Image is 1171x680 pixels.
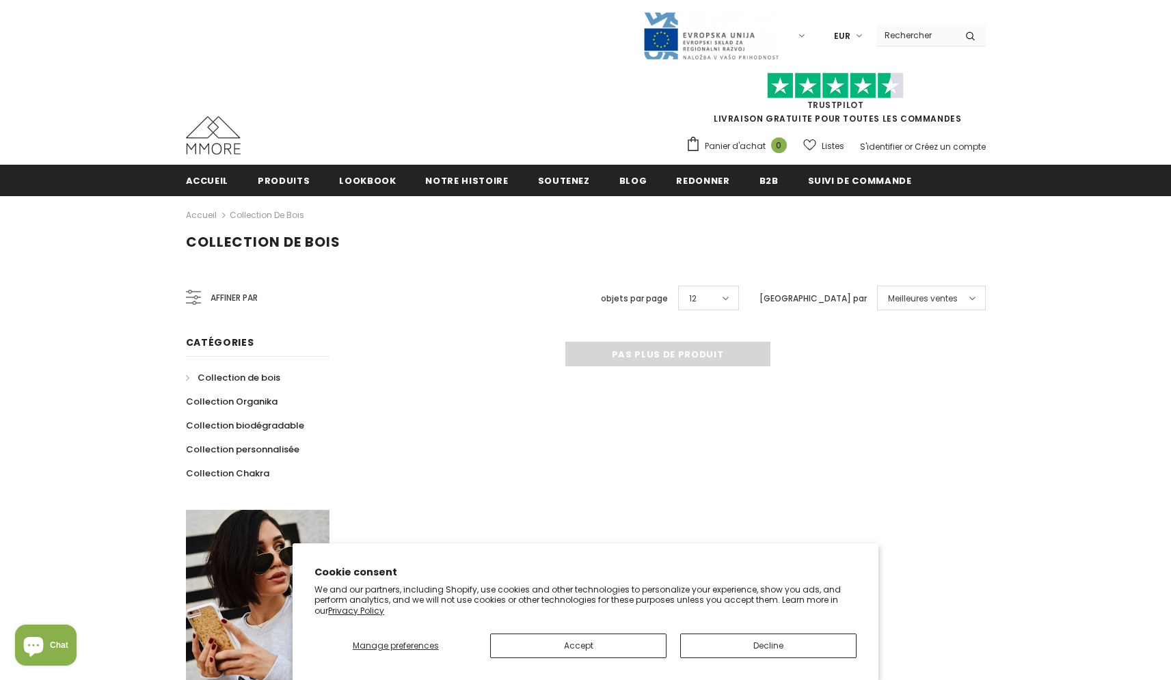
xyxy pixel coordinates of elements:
[186,467,269,480] span: Collection Chakra
[767,72,904,99] img: Faites confiance aux étoiles pilotes
[186,413,304,437] a: Collection biodégradable
[619,165,647,195] a: Blog
[11,625,81,669] inbox-online-store-chat: Shopify online store chat
[904,141,913,152] span: or
[328,605,384,616] a: Privacy Policy
[186,165,229,195] a: Accueil
[339,165,396,195] a: Lookbook
[689,292,697,305] span: 12
[538,165,590,195] a: soutenez
[186,443,299,456] span: Collection personnalisée
[186,336,254,349] span: Catégories
[807,99,864,111] a: TrustPilot
[314,565,857,580] h2: Cookie consent
[186,461,269,485] a: Collection Chakra
[619,174,647,187] span: Blog
[680,634,857,658] button: Decline
[822,139,844,153] span: Listes
[425,174,508,187] span: Notre histoire
[425,165,508,195] a: Notre histoire
[705,139,766,153] span: Panier d'achat
[230,209,304,221] a: Collection de bois
[808,165,912,195] a: Suivi de commande
[860,141,902,152] a: S'identifier
[915,141,986,152] a: Créez un compte
[686,136,794,157] a: Panier d'achat 0
[759,165,779,195] a: B2B
[186,395,278,408] span: Collection Organika
[314,584,857,616] p: We and our partners, including Shopify, use cookies and other technologies to personalize your ex...
[538,174,590,187] span: soutenez
[314,634,476,658] button: Manage preferences
[211,290,258,305] span: Affiner par
[601,292,668,305] label: objets par page
[643,29,779,41] a: Javni Razpis
[686,79,986,124] span: LIVRAISON GRATUITE POUR TOUTES LES COMMANDES
[676,174,729,187] span: Redonner
[643,11,779,61] img: Javni Razpis
[771,137,787,153] span: 0
[186,174,229,187] span: Accueil
[186,437,299,461] a: Collection personnalisée
[888,292,958,305] span: Meilleures ventes
[186,390,278,413] a: Collection Organika
[186,366,280,390] a: Collection de bois
[490,634,667,658] button: Accept
[186,419,304,432] span: Collection biodégradable
[808,174,912,187] span: Suivi de commande
[759,292,867,305] label: [GEOGRAPHIC_DATA] par
[876,25,955,45] input: Search Site
[803,134,844,158] a: Listes
[186,207,217,223] a: Accueil
[353,640,439,651] span: Manage preferences
[258,165,310,195] a: Produits
[676,165,729,195] a: Redonner
[834,29,850,43] span: EUR
[759,174,779,187] span: B2B
[258,174,310,187] span: Produits
[186,232,340,251] span: Collection de bois
[339,174,396,187] span: Lookbook
[186,116,241,154] img: Cas MMORE
[198,371,280,384] span: Collection de bois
